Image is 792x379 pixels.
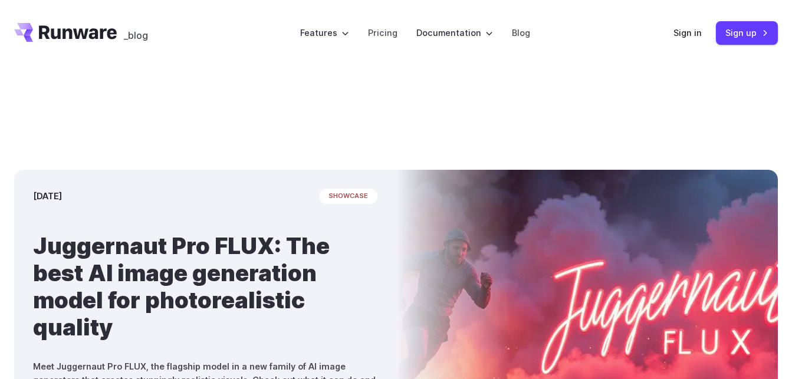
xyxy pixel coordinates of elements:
[673,26,702,39] a: Sign in
[368,26,397,39] a: Pricing
[716,21,778,44] a: Sign up
[319,189,377,204] span: showcase
[33,232,377,341] h1: Juggernaut Pro FLUX: The best AI image generation model for photorealistic quality
[14,23,117,42] a: Go to /
[33,189,62,203] time: [DATE]
[300,26,349,39] label: Features
[124,31,148,40] span: _blog
[416,26,493,39] label: Documentation
[124,23,148,42] a: _blog
[512,26,530,39] a: Blog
